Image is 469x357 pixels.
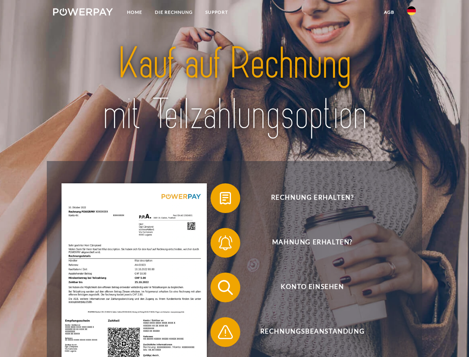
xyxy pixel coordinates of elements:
a: agb [378,6,401,19]
img: logo-powerpay-white.svg [53,8,113,16]
img: de [407,6,416,15]
button: Konto einsehen [211,273,404,302]
a: SUPPORT [199,6,234,19]
span: Mahnung erhalten? [221,228,403,258]
a: Home [121,6,149,19]
a: DIE RECHNUNG [149,6,199,19]
button: Rechnung erhalten? [211,183,404,213]
img: qb_bell.svg [216,234,235,252]
img: qb_bill.svg [216,189,235,208]
span: Rechnungsbeanstandung [221,317,403,347]
img: qb_warning.svg [216,323,235,341]
img: qb_search.svg [216,278,235,297]
span: Konto einsehen [221,273,403,302]
img: title-powerpay_de.svg [71,36,398,142]
span: Rechnung erhalten? [221,183,403,213]
button: Rechnungsbeanstandung [211,317,404,347]
button: Mahnung erhalten? [211,228,404,258]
